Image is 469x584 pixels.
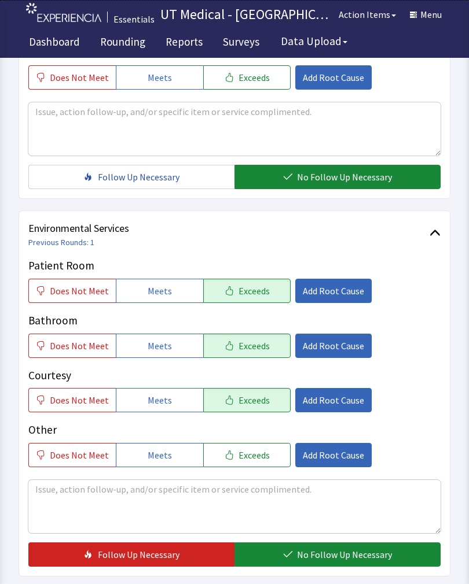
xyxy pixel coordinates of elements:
button: Meets [116,334,203,358]
button: Exceeds [203,388,291,412]
button: No Follow Up Necessary [235,542,441,567]
button: Add Root Cause [295,443,372,467]
button: Does Not Meet [28,65,116,90]
button: Does Not Meet [28,279,116,303]
button: Exceeds [203,279,291,303]
span: Follow Up Necessary [98,548,179,561]
button: Follow Up Necessary [28,542,235,567]
button: Add Root Cause [295,334,372,358]
span: Add Root Cause [303,448,364,462]
button: Does Not Meet [28,443,116,467]
span: Environmental Services [28,220,430,236]
span: Meets [148,448,172,462]
span: Exceeds [239,71,270,84]
button: Meets [116,65,203,90]
a: Surveys [214,29,268,58]
button: Add Root Cause [295,65,372,90]
p: Bathroom [28,312,441,329]
button: Add Root Cause [295,388,372,412]
img: experiencia_logo.png [26,3,101,22]
button: Follow Up Necessary [28,165,235,189]
p: UT Medical - [GEOGRAPHIC_DATA][US_STATE] [160,5,332,24]
button: No Follow Up Necessary [235,165,441,189]
span: Add Root Cause [303,284,364,298]
button: Data Upload [274,31,354,52]
span: Follow Up Necessary [98,170,179,184]
button: Does Not Meet [28,334,116,358]
span: Does Not Meet [50,71,109,84]
span: No Follow Up Necessary [297,548,392,561]
span: Meets [148,284,172,298]
button: Meets [116,443,203,467]
button: Meets [116,388,203,412]
div: Essentials [113,12,155,26]
span: Add Root Cause [303,393,364,407]
span: Exceeds [239,339,270,353]
span: Does Not Meet [50,448,109,462]
a: Dashboard [20,29,89,58]
span: Meets [148,339,172,353]
p: Courtesy [28,367,441,384]
button: Menu [403,3,449,26]
span: Exceeds [239,448,270,462]
span: Does Not Meet [50,339,109,353]
a: Previous Rounds: 1 [28,237,94,247]
a: Reports [157,29,211,58]
button: Exceeds [203,65,291,90]
a: Rounding [91,29,154,58]
span: Add Root Cause [303,71,364,84]
span: No Follow Up Necessary [297,170,392,184]
p: Other [28,422,441,438]
button: Exceeds [203,334,291,358]
span: Does Not Meet [50,284,109,298]
span: Exceeds [239,284,270,298]
span: Does Not Meet [50,393,109,407]
span: Exceeds [239,393,270,407]
button: Add Root Cause [295,279,372,303]
span: Add Root Cause [303,339,364,353]
button: Exceeds [203,443,291,467]
button: Meets [116,279,203,303]
button: Does Not Meet [28,388,116,412]
span: Meets [148,71,172,84]
span: Meets [148,393,172,407]
button: Action Items [332,3,403,26]
p: Patient Room [28,257,441,274]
